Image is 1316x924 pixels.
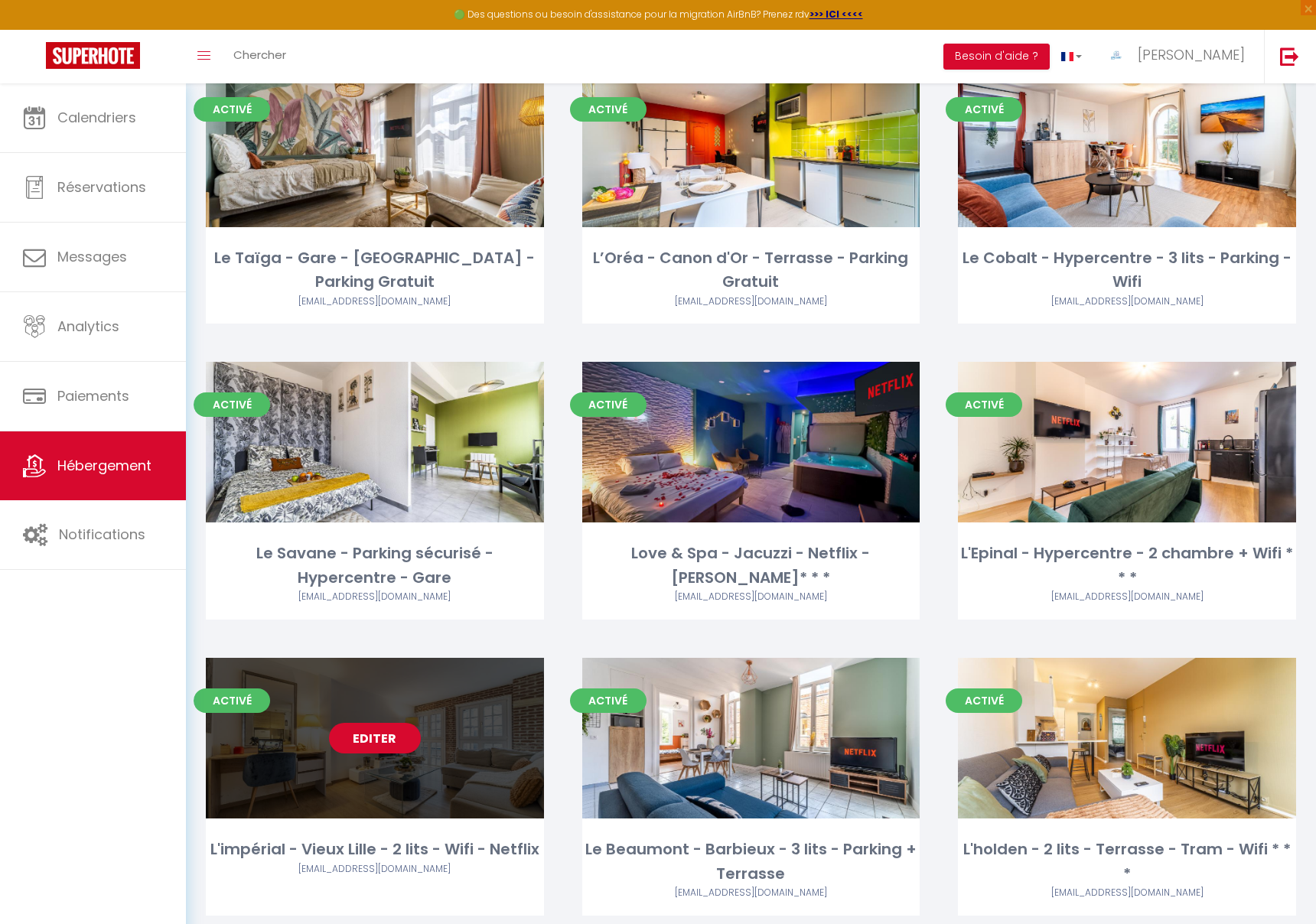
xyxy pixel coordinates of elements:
span: Activé [194,392,270,417]
div: Le Beaumont - Barbieux - 3 lits - Parking + Terrasse [582,838,920,886]
div: Airbnb [206,862,544,877]
span: Activé [946,97,1022,122]
span: Activé [194,688,270,713]
div: Airbnb [582,590,920,604]
div: Le Savane - Parking sécurisé - Hypercentre - Gare [206,542,544,590]
span: Calendriers [57,108,136,127]
span: Activé [946,688,1022,713]
img: ... [1105,44,1128,67]
a: ... [PERSON_NAME] [1093,30,1264,83]
div: Love & Spa - Jacuzzi - Netflix - [PERSON_NAME]* * * [582,542,920,590]
span: Activé [194,97,270,122]
div: L’Oréa - Canon d'Or - Terrasse - Parking Gratuit [582,246,920,294]
img: Super Booking [46,42,140,69]
div: L'impérial - Vieux Lille - 2 lits - Wifi - Netflix [206,838,544,861]
div: Airbnb [958,886,1296,900]
span: Activé [570,688,647,713]
span: [PERSON_NAME] [1138,45,1245,64]
span: Paiements [57,386,129,405]
div: Le Cobalt - Hypercentre - 3 lits - Parking - Wifi [958,246,1296,294]
div: Airbnb [206,590,544,604]
a: Editer [329,723,421,753]
div: Airbnb [206,294,544,309]
div: Airbnb [958,294,1296,309]
a: >>> ICI <<<< [809,8,863,21]
a: Chercher [222,30,298,83]
div: L'Epinal - Hypercentre - 2 chambre + Wifi * * * [958,542,1296,590]
div: Airbnb [582,294,920,309]
span: Chercher [233,47,286,63]
div: Airbnb [958,590,1296,604]
span: Activé [570,97,647,122]
img: logout [1280,47,1299,66]
span: Messages [57,247,127,266]
button: Besoin d'aide ? [943,44,1050,70]
span: Activé [570,392,647,417]
span: Analytics [57,317,119,336]
div: L'holden - 2 lits - Terrasse - Tram - Wifi * * * [958,838,1296,886]
span: Réservations [57,177,146,197]
div: Airbnb [582,886,920,900]
span: Activé [946,392,1022,417]
span: Hébergement [57,456,151,475]
span: Notifications [59,525,145,544]
div: Le Taïga - Gare - [GEOGRAPHIC_DATA] - Parking Gratuit [206,246,544,294]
